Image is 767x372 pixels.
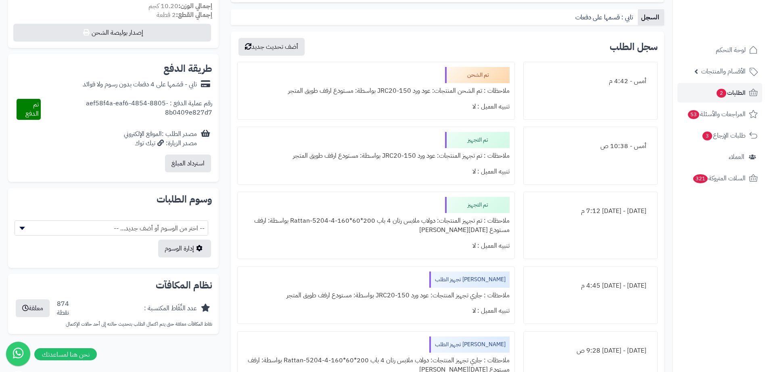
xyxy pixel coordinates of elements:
div: تم التجهيز [445,197,510,213]
a: طلبات الإرجاع3 [677,126,762,145]
span: السلات المتروكة [692,173,746,184]
span: 3 [702,132,712,140]
span: تم الدفع [25,100,39,119]
div: مصدر الزيارة: تيك توك [124,139,197,148]
small: 2 قطعة [157,10,212,20]
div: [PERSON_NAME] تجهيز الطلب [429,272,510,288]
div: تنبيه العميل : لا [242,238,510,254]
div: مصدر الطلب :الموقع الإلكتروني [124,130,197,148]
a: لوحة التحكم [677,40,762,60]
div: أمس - 4:42 م [529,73,652,89]
span: الأقسام والمنتجات [701,66,746,77]
div: أمس - 10:38 ص [529,138,652,154]
div: تابي - قسّمها على 4 دفعات بدون رسوم ولا فوائد [83,80,197,89]
a: تابي : قسمها على دفعات [572,9,638,25]
h2: وسوم الطلبات [15,194,212,204]
div: ملاحظات : جاري تجهيز المنتجات: عود ورد JRC20-150 بواسطة: مستودع ارفف طويق المتجر [242,288,510,303]
a: السلات المتروكة321 [677,169,762,188]
div: [DATE] - [DATE] 4:45 م [529,278,652,294]
div: ملاحظات : تم تجهيز المنتجات: عود ورد JRC20-150 بواسطة: مستودع ارفف طويق المتجر [242,148,510,164]
div: تنبيه العميل : لا [242,164,510,180]
small: 10.20 كجم [148,1,212,11]
span: العملاء [729,151,744,163]
span: المراجعات والأسئلة [687,109,746,120]
span: 321 [693,174,708,183]
div: [DATE] - [DATE] 9:28 ص [529,343,652,359]
div: نقطة [57,308,69,318]
div: عدد النِّقَاط المكتسبة : [144,304,197,313]
h2: نظام المكافآت [15,280,212,290]
span: 2 [717,89,726,98]
button: أضف تحديث جديد [238,38,305,56]
span: -- اختر من الوسوم أو أضف جديد... -- [15,221,208,236]
p: نقاط المكافآت معلقة حتى يتم اكتمال الطلب بتحديث حالته إلى أحد حالات الإكتمال [15,321,212,328]
span: -- اختر من الوسوم أو أضف جديد... -- [15,220,208,236]
a: المراجعات والأسئلة53 [677,104,762,124]
div: رقم عملية الدفع : aef58f4a-eaf6-4854-8805-8b0409e827d7 [41,99,212,120]
span: طلبات الإرجاع [702,130,746,141]
div: 874 [57,299,69,318]
div: [PERSON_NAME] تجهيز الطلب [429,336,510,353]
div: تنبيه العميل : لا [242,303,510,319]
img: logo-2.png [712,20,759,37]
a: العملاء [677,147,762,167]
div: تم التجهيز [445,132,510,148]
button: استرداد المبلغ [165,155,211,172]
div: ملاحظات : تم تجهيز المنتجات: دولاب ملابس رتان 4 باب 200*60*160-Rattan-5204-4 بواسطة: ارفف مستودع ... [242,213,510,238]
button: إصدار بوليصة الشحن [13,24,211,42]
div: تم الشحن [445,67,510,83]
div: ملاحظات : تم الشحن المنتجات: عود ورد JRC20-150 بواسطة: مستودع ارفف طويق المتجر [242,83,510,99]
h2: طريقة الدفع [163,64,212,73]
span: الطلبات [716,87,746,98]
div: تنبيه العميل : لا [242,99,510,115]
strong: إجمالي الوزن: [178,1,212,11]
span: لوحة التحكم [716,44,746,56]
button: معلقة [16,299,50,317]
a: السجل [638,9,664,25]
h3: سجل الطلب [610,42,658,52]
a: إدارة الوسوم [158,240,211,257]
a: الطلبات2 [677,83,762,102]
strong: إجمالي القطع: [176,10,212,20]
span: 53 [688,110,699,119]
div: [DATE] - [DATE] 7:12 م [529,203,652,219]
